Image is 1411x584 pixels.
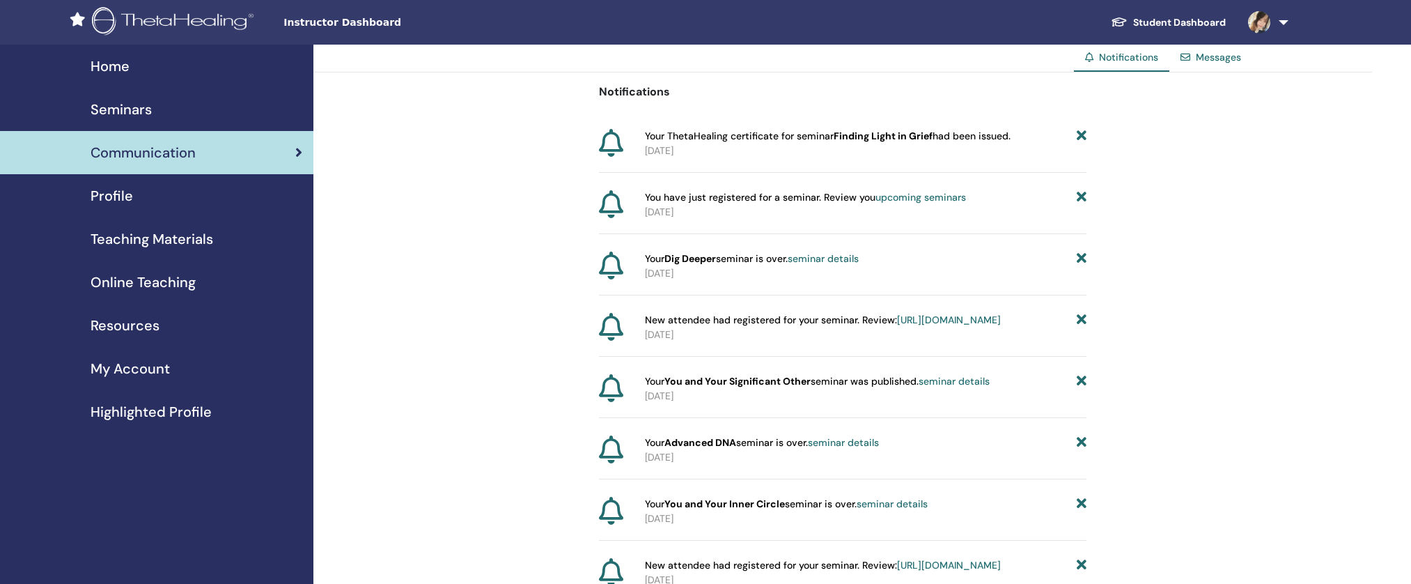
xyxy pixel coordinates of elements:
[808,436,879,449] a: seminar details
[664,252,716,265] strong: Dig Deeper
[599,84,1086,100] p: Notifications
[664,498,785,510] strong: You and Your Inner Circle
[645,252,859,266] span: Your seminar is over.
[645,129,1011,144] span: Your ThetaHealing certificate for seminar had been issued.
[645,512,1086,526] p: [DATE]
[91,142,196,163] span: Communication
[91,99,152,120] span: Seminars
[1111,16,1128,28] img: graduation-cap-white.svg
[664,436,736,449] strong: Advanced DNA
[857,498,928,510] a: seminar details
[645,436,879,450] span: Your seminar is over.
[91,272,196,293] span: Online Teaching
[645,313,1001,328] span: New attendee had registered for your seminar. Review:
[1099,51,1158,63] span: Notifications
[1196,51,1241,63] a: Messages
[645,558,1001,573] span: New attendee had registered for your seminar. Review:
[1100,10,1237,36] a: Student Dashboard
[91,229,213,249] span: Teaching Materials
[834,130,933,142] b: Finding Light in Grief
[645,374,990,389] span: Your seminar was published.
[91,358,170,379] span: My Account
[788,252,859,265] a: seminar details
[645,266,1086,281] p: [DATE]
[897,314,1001,326] a: [URL][DOMAIN_NAME]
[875,191,966,203] a: upcoming seminars
[91,315,159,336] span: Resources
[645,328,1086,342] p: [DATE]
[645,144,1086,158] p: [DATE]
[91,56,130,77] span: Home
[645,190,966,205] span: You have just registered for a seminar. Review you
[645,450,1086,465] p: [DATE]
[645,497,928,512] span: Your seminar is over.
[919,375,990,387] a: seminar details
[1248,11,1270,33] img: default.jpg
[283,15,492,30] span: Instructor Dashboard
[664,375,811,387] strong: You and Your Significant Other
[645,205,1086,220] p: [DATE]
[91,185,133,206] span: Profile
[645,389,1086,404] p: [DATE]
[91,401,212,422] span: Highlighted Profile
[92,7,258,38] img: logo.png
[897,559,1001,571] a: [URL][DOMAIN_NAME]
